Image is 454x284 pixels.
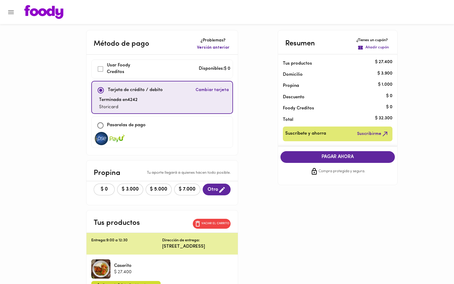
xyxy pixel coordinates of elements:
[207,186,226,194] span: Otro
[94,132,109,145] img: visa
[114,263,132,269] p: Caserito
[162,238,200,243] p: Dirección de entrega:
[178,187,196,192] span: $ 7.000
[91,238,162,243] p: Entrega: 9:00 a 12:30
[386,93,392,99] p: $ 0
[283,83,383,89] p: Propina
[365,45,389,50] p: Añadir cupón
[197,45,229,51] span: Versión anterior
[121,187,139,192] span: $ 3.000
[174,184,200,195] button: $ 7.000
[194,84,230,97] button: Cambiar tarjeta
[107,122,146,129] p: Pasarelas de pago
[162,243,233,250] p: [STREET_ADDRESS]
[377,70,392,77] p: $ 3.900
[356,129,390,139] button: Suscribirme
[94,184,115,195] button: $ 0
[201,221,229,226] p: Vaciar el carrito
[94,168,120,179] p: Propina
[99,104,138,111] p: Storicard
[285,38,315,49] p: Resumen
[378,81,392,88] p: $ 1.000
[94,38,149,49] p: Método de pago
[319,169,365,175] span: Compra protegida y segura.
[280,151,395,163] button: PAGAR AHORA
[375,115,392,122] p: $ 32.300
[147,170,231,176] p: Tu aporte llegará a quienes hacen todo posible.
[285,130,326,138] span: Suscríbete y ahorra
[110,132,125,145] img: visa
[94,218,140,228] p: Tus productos
[356,44,390,52] button: Añadir cupón
[98,187,111,192] span: $ 0
[24,5,63,19] img: logo.png
[283,60,383,67] p: Tus productos
[419,249,448,278] iframe: Messagebird Livechat Widget
[150,187,168,192] span: $ 5.000
[196,38,231,44] p: ¿Problemas?
[4,5,18,20] button: Menu
[195,87,229,93] span: Cambiar tarjeta
[283,117,383,123] p: Total
[108,87,163,94] p: Tarjeta de crédito / debito
[386,104,392,110] p: $ 0
[117,184,143,195] button: $ 3.000
[203,184,231,195] button: Otro
[91,259,110,279] div: Caserito
[114,269,132,275] p: $ 27.400
[146,184,172,195] button: $ 5.000
[196,44,231,52] button: Versión anterior
[357,130,389,138] span: Suscribirme
[283,105,383,111] p: Foody Creditos
[193,219,231,229] button: Vaciar el carrito
[286,154,389,160] span: PAGAR AHORA
[283,94,304,100] p: Descuento
[283,72,303,78] p: Domicilio
[107,62,149,76] p: Usar Foody Creditos
[375,59,392,66] p: $ 27.400
[199,66,230,72] p: Disponibles: $ 0
[356,38,390,43] p: ¿Tienes un cupón?
[99,97,138,104] p: Terminada en 4242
